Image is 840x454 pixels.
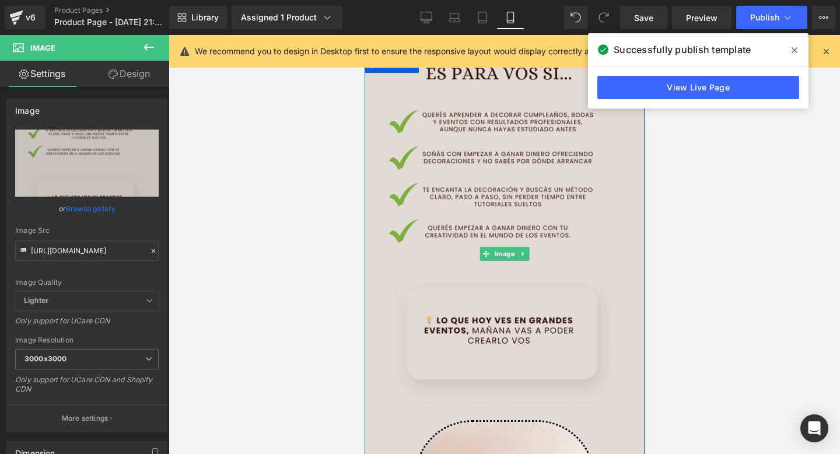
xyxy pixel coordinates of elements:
[66,198,116,219] a: Browse gallery
[750,13,779,22] span: Publish
[241,12,333,23] div: Assigned 1 Product
[87,61,171,87] a: Design
[195,45,729,58] p: We recommend you to design in Desktop first to ensure the responsive layout would display correct...
[5,6,45,29] a: v6
[686,12,717,24] span: Preview
[191,12,219,23] span: Library
[24,296,48,305] b: Lighter
[440,6,468,29] a: Laptop
[15,316,159,333] div: Only support for UCare CDN
[54,18,166,27] span: Product Page - [DATE] 21:55:28
[15,226,159,235] div: Image Src
[7,404,167,432] button: More settings
[15,336,159,344] div: Image Resolution
[592,6,615,29] button: Redo
[812,6,835,29] button: More
[15,99,40,116] div: Image
[30,43,55,53] span: Image
[496,6,524,29] a: Mobile
[15,278,159,287] div: Image Quality
[62,413,108,424] p: More settings
[169,6,227,29] a: New Library
[412,6,440,29] a: Desktop
[23,10,38,25] div: v6
[15,20,39,38] span: Row
[128,212,153,226] span: Image
[24,354,66,363] b: 3000x3000
[39,20,54,38] a: Expand / Collapse
[15,202,159,215] div: or
[564,6,587,29] button: Undo
[736,6,807,29] button: Publish
[468,6,496,29] a: Tablet
[634,12,653,24] span: Save
[54,6,188,15] a: Product Pages
[15,375,159,401] div: Only support for UCare CDN and Shopify CDN
[614,43,751,57] span: Successfully publish template
[15,240,159,261] input: Link
[597,76,799,99] a: View Live Page
[800,414,828,442] div: Open Intercom Messenger
[672,6,731,29] a: Preview
[152,212,164,226] a: Expand / Collapse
